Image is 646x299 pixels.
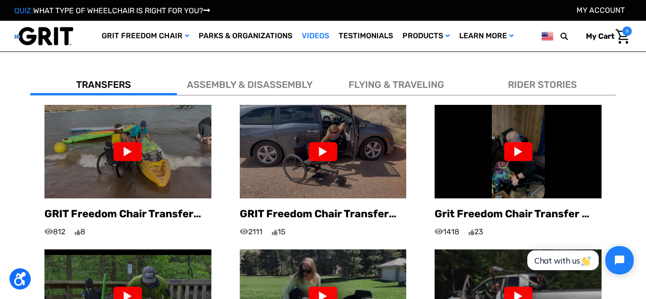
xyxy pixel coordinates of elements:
[616,29,629,44] img: Cart
[240,105,407,198] img: maxresdefault.jpg
[187,79,313,90] span: ASSEMBLY & DISASSEMBLY
[454,21,518,51] a: Learn More
[44,206,211,222] p: GRIT Freedom Chair Transfer into Kayak - Brittany - T12 Incomplete
[576,6,625,15] a: Account
[14,26,73,46] img: GRIT All-Terrain Wheelchair and Mobility Equipment
[240,226,262,238] span: 2111
[469,226,483,238] span: 23
[75,226,85,238] span: 8
[272,226,286,238] span: 15
[579,26,632,46] a: Cart with 0 items
[435,105,602,198] img: maxresdefault.jpg
[297,21,334,51] a: Videos
[334,21,398,51] a: Testimonials
[194,21,297,51] a: Parks & Organizations
[541,30,553,42] img: us.png
[435,206,602,222] p: Grit Freedom Chair Transfer — [PERSON_NAME]
[435,226,459,238] span: 1418
[140,39,191,48] span: Phone Number
[76,79,131,90] span: TRANSFERS
[97,21,194,51] a: GRIT Freedom Chair
[622,26,632,36] span: 0
[44,226,65,238] span: 812
[240,206,407,222] p: GRIT Freedom Chair Transfer - Brittany - T12 Incomplete SCI
[565,26,579,46] input: Search
[14,6,210,15] a: QUIZ:WHAT TYPE OF WHEELCHAIR IS RIGHT FOR YOU?
[44,105,211,198] img: maxresdefault.jpg
[14,6,33,15] span: QUIZ:
[349,79,444,90] span: FLYING & TRAVELING
[398,21,454,51] a: Products
[586,32,614,41] span: My Cart
[508,79,577,90] span: RIDER STORIES
[517,238,642,282] iframe: Tidio Chat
